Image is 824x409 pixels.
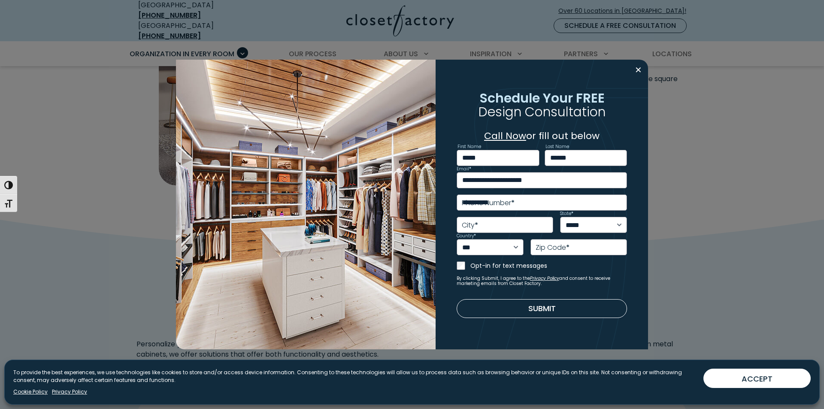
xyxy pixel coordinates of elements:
[13,369,697,384] p: To provide the best experiences, we use technologies like cookies to store and/or access device i...
[13,388,48,396] a: Cookie Policy
[462,222,478,229] label: City
[560,212,573,216] label: State
[484,129,526,142] a: Call Now
[479,103,606,121] span: Design Consultation
[457,145,481,149] label: First Name
[703,369,811,388] button: ACCEPT
[536,244,570,251] label: Zip Code
[176,60,436,349] img: Walk in closet with island
[457,276,627,286] small: By clicking Submit, I agree to the and consent to receive marketing emails from Closet Factory.
[479,89,605,107] span: Schedule Your FREE
[457,299,627,318] button: Submit
[462,200,515,206] label: Phone Number
[545,145,569,149] label: Last Name
[457,129,627,143] p: or fill out below
[457,167,471,171] label: Email
[470,261,627,270] label: Opt-in for text messages
[632,63,645,77] button: Close modal
[530,275,559,282] a: Privacy Policy
[52,388,87,396] a: Privacy Policy
[457,234,476,238] label: Country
